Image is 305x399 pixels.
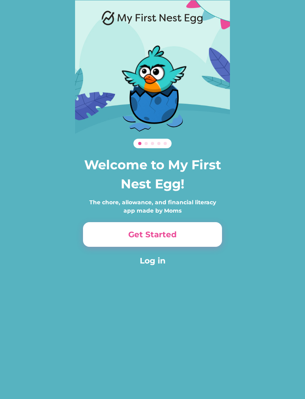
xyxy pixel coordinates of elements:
img: Dino.svg [103,33,202,132]
button: Get Started [83,222,222,247]
button: Log in [83,255,222,267]
h3: Welcome to My First Nest Egg! [83,155,222,194]
img: Logo.png [102,10,203,26]
div: The chore, allowance, and financial literacy app made by Moms [83,198,222,215]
